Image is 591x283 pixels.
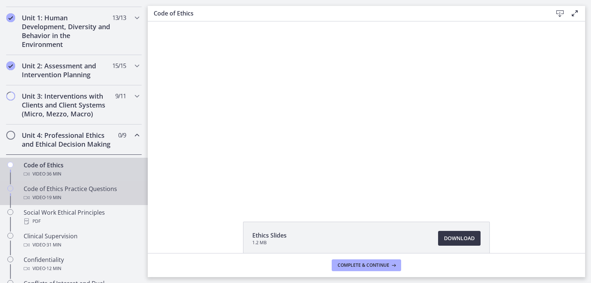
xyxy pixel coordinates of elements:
h2: Unit 4: Professional Ethics and Ethical Decision Making [22,131,112,149]
div: Code of Ethics [24,161,139,178]
span: 13 / 13 [112,13,126,22]
div: Video [24,170,139,178]
div: Video [24,241,139,249]
span: · 36 min [45,170,61,178]
h2: Unit 1: Human Development, Diversity and Behavior in the Environment [22,13,112,49]
span: Complete & continue [338,262,389,268]
span: 9 / 11 [115,92,126,100]
a: Download [438,231,481,246]
div: Clinical Supervision [24,232,139,249]
div: PDF [24,217,139,226]
i: Completed [6,61,15,70]
span: · 19 min [45,193,61,202]
i: Completed [6,13,15,22]
iframe: Video Lesson [148,21,585,205]
div: Confidentiality [24,255,139,273]
span: · 31 min [45,241,61,249]
div: Video [24,264,139,273]
h2: Unit 3: Interventions with Clients and Client Systems (Micro, Mezzo, Macro) [22,92,112,118]
button: Complete & continue [332,259,401,271]
span: · 12 min [45,264,61,273]
div: Video [24,193,139,202]
span: Download [444,234,475,243]
span: 0 / 9 [118,131,126,140]
span: 1.2 MB [252,240,287,246]
h3: Code of Ethics [154,9,541,18]
div: Social Work Ethical Principles [24,208,139,226]
h2: Unit 2: Assessment and Intervention Planning [22,61,112,79]
span: 15 / 15 [112,61,126,70]
div: Code of Ethics Practice Questions [24,184,139,202]
span: Ethics Slides [252,231,287,240]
